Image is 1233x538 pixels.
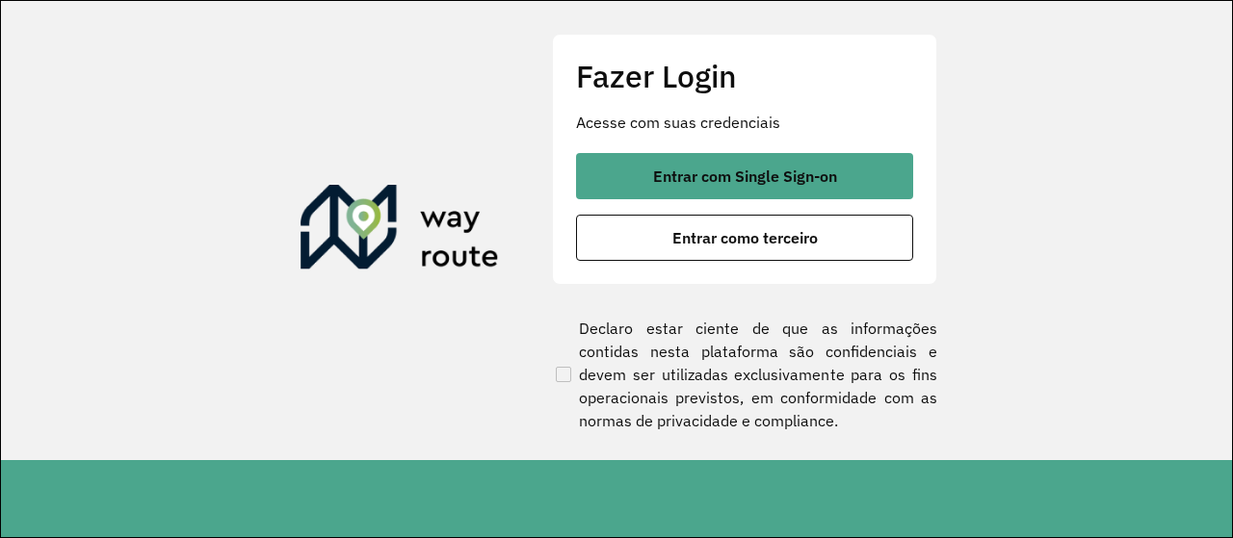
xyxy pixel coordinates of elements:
h2: Fazer Login [576,58,913,94]
span: Entrar com Single Sign-on [653,168,837,184]
img: Roteirizador AmbevTech [301,185,499,277]
button: button [576,153,913,199]
p: Acesse com suas credenciais [576,111,913,134]
label: Declaro estar ciente de que as informações contidas nesta plataforma são confidenciais e devem se... [552,317,937,432]
button: button [576,215,913,261]
span: Entrar como terceiro [672,230,818,245]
